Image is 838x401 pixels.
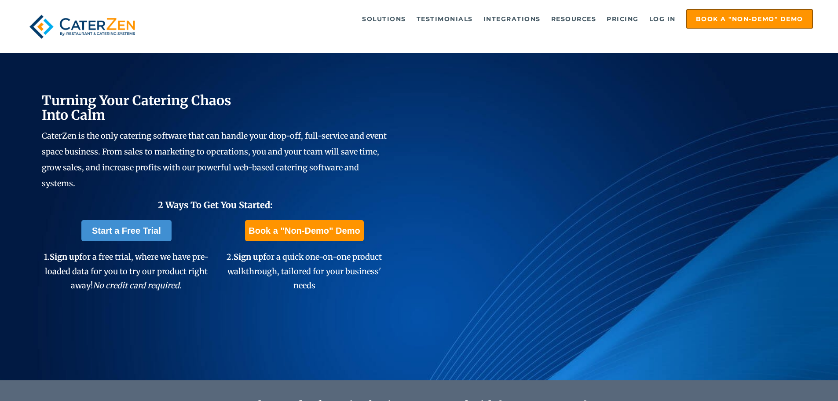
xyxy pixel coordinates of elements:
a: Pricing [602,10,643,28]
span: 1. for a free trial, where we have pre-loaded data for you to try our product right away! [44,252,209,291]
a: Book a "Non-Demo" Demo [245,220,363,241]
a: Resources [547,10,601,28]
a: Testimonials [412,10,477,28]
a: Start a Free Trial [81,220,172,241]
span: 2 Ways To Get You Started: [158,199,273,210]
span: Sign up [234,252,263,262]
div: Navigation Menu [160,9,813,29]
span: CaterZen is the only catering software that can handle your drop-off, full-service and event spac... [42,131,387,188]
span: Turning Your Catering Chaos Into Calm [42,92,231,123]
img: caterzen [25,9,139,44]
span: Sign up [50,252,79,262]
a: Log in [645,10,680,28]
em: No credit card required. [93,280,182,291]
a: Integrations [479,10,545,28]
a: Solutions [358,10,410,28]
span: 2. for a quick one-on-one product walkthrough, tailored for your business' needs [227,252,382,291]
iframe: Help widget launcher [760,367,828,391]
a: Book a "Non-Demo" Demo [686,9,813,29]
